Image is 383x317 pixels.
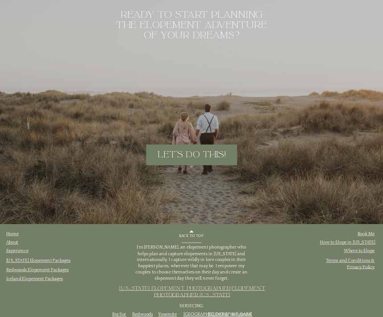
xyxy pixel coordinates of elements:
[208,312,252,317] a: [GEOGRAPHIC_DATA]
[132,312,153,317] a: Redwoods
[326,258,375,270] a: Terms and Conditions & Privacy Policy
[114,9,269,44] h2: Ready to start planning the elopement adventure of your dreams?
[6,276,63,281] a: Iceland Elopement Packages
[150,150,234,160] a: let's do this!
[154,285,265,298] a: Elopement Photographer [US_STATE]
[6,248,29,253] a: Experience
[358,231,375,236] a: Book Me
[112,312,126,317] a: Big Sur
[6,258,71,263] a: [US_STATE] Elopement Packages
[119,285,231,292] a: [US_STATE] Elopement Photographer
[132,245,251,283] p: I'm [PERSON_NAME], an elopement photographer who helps plan and capture elopements in [US_STATE] ...
[6,240,18,245] a: About
[183,312,228,317] a: [GEOGRAPHIC_DATA]
[320,240,375,245] a: How to Elope in [US_STATE]
[158,312,177,317] a: Yosemite
[6,231,19,236] a: Home
[115,285,269,300] p: |
[6,267,69,272] a: Redwoods Elopement Packages
[344,248,375,253] a: Where to Elope
[154,234,229,241] a: back to top
[175,303,208,309] p: Servicing:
